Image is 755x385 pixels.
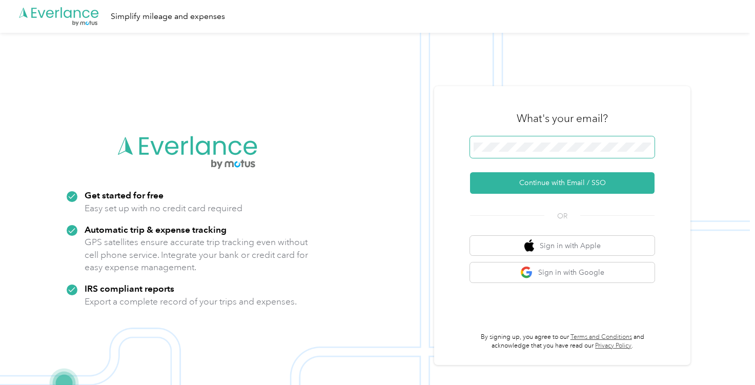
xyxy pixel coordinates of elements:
h3: What's your email? [517,111,608,126]
strong: IRS compliant reports [85,283,174,294]
strong: Get started for free [85,190,164,200]
img: apple logo [524,239,535,252]
p: GPS satellites ensure accurate trip tracking even without cell phone service. Integrate your bank... [85,236,309,274]
a: Terms and Conditions [570,333,632,341]
p: Export a complete record of your trips and expenses. [85,295,297,308]
span: OR [544,211,580,221]
button: apple logoSign in with Apple [470,236,655,256]
button: google logoSign in with Google [470,262,655,282]
p: By signing up, you agree to our and acknowledge that you have read our . [470,333,655,351]
div: Simplify mileage and expenses [111,10,225,23]
strong: Automatic trip & expense tracking [85,224,227,235]
button: Continue with Email / SSO [470,172,655,194]
img: google logo [520,266,533,279]
a: Privacy Policy [595,342,631,350]
p: Easy set up with no credit card required [85,202,242,215]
